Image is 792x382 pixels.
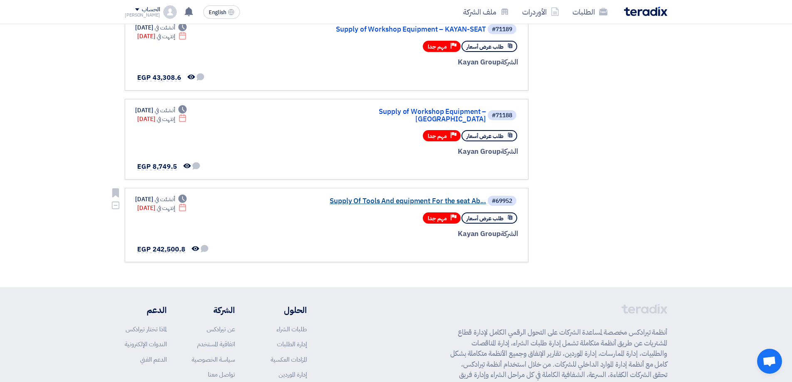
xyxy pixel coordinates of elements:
span: أنشئت في [155,195,175,204]
span: أنشئت في [155,106,175,115]
div: [DATE] [137,32,187,41]
span: EGP 8,749.5 [137,162,177,172]
a: المزادات العكسية [271,355,307,364]
span: مهم جدا [428,43,447,51]
div: دردشة مفتوحة [757,349,782,374]
div: [DATE] [135,106,187,115]
span: English [209,10,226,15]
a: الندوات الإلكترونية [125,340,167,349]
div: #69952 [492,198,512,204]
span: مهم جدا [428,214,447,222]
a: تواصل معنا [208,370,235,379]
li: الحلول [260,304,307,316]
a: سياسة الخصوصية [192,355,235,364]
div: [DATE] [137,204,187,212]
a: إدارة الطلبات [277,340,307,349]
div: الحساب [142,6,160,13]
img: profile_test.png [163,5,177,19]
li: الدعم [125,304,167,316]
a: طلبات الشراء [276,325,307,334]
div: #71188 [492,113,512,118]
span: EGP 43,308.6 [137,73,181,83]
span: إنتهت في [157,204,175,212]
img: Teradix logo [624,7,667,16]
span: أنشئت في [155,23,175,32]
span: الشركة [501,229,518,239]
a: إدارة الموردين [279,370,307,379]
span: طلب عرض أسعار [466,214,503,222]
div: [PERSON_NAME] [125,13,160,17]
a: لماذا تختار تيرادكس [126,325,167,334]
a: ملف الشركة [456,2,516,22]
span: الشركة [501,146,518,157]
span: إنتهت في [157,32,175,41]
a: Supply of Workshop Equipment – KAYAN-SEAT [320,26,486,33]
li: الشركة [192,304,235,316]
a: اتفاقية المستخدم [197,340,235,349]
span: الشركة [501,57,518,67]
div: Kayan Group [318,146,518,157]
div: #71189 [492,27,512,32]
div: Kayan Group [318,57,518,68]
a: الأوردرات [516,2,566,22]
a: Supply of Workshop Equipment – [GEOGRAPHIC_DATA] [320,108,486,123]
span: إنتهت في [157,115,175,123]
span: طلب عرض أسعار [466,43,503,51]
span: طلب عرض أسعار [466,132,503,140]
button: English [203,5,240,19]
a: عن تيرادكس [207,325,235,334]
div: [DATE] [135,195,187,204]
a: Supply Of Tools And equipment For the seat Ab... [320,197,486,205]
a: الطلبات [566,2,614,22]
div: [DATE] [137,115,187,123]
span: مهم جدا [428,132,447,140]
a: الدعم الفني [140,355,167,364]
span: EGP 242,500.8 [137,244,185,254]
div: Kayan Group [318,229,518,239]
div: [DATE] [135,23,187,32]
